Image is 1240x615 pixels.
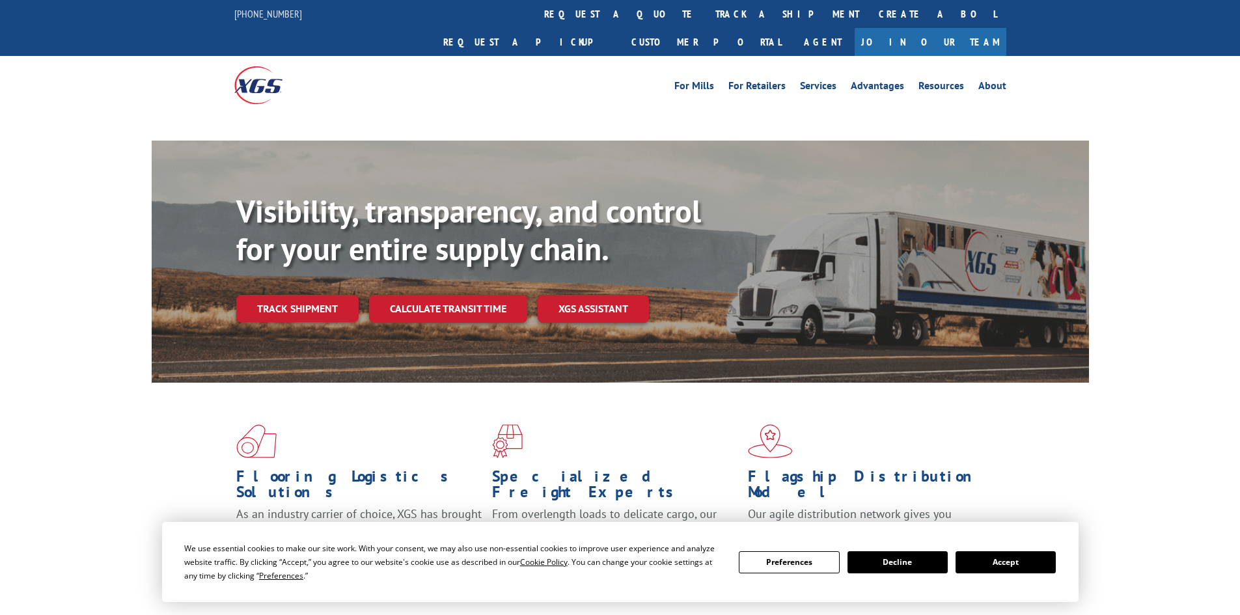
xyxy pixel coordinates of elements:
a: Agent [791,28,855,56]
div: Cookie Consent Prompt [162,522,1079,602]
a: For Retailers [728,81,786,95]
h1: Specialized Freight Experts [492,469,738,506]
a: For Mills [674,81,714,95]
img: xgs-icon-total-supply-chain-intelligence-red [236,424,277,458]
a: Advantages [851,81,904,95]
p: From overlength loads to delicate cargo, our experienced staff knows the best way to move your fr... [492,506,738,564]
span: As an industry carrier of choice, XGS has brought innovation and dedication to flooring logistics... [236,506,482,553]
a: Resources [918,81,964,95]
h1: Flooring Logistics Solutions [236,469,482,506]
a: [PHONE_NUMBER] [234,7,302,20]
div: We use essential cookies to make our site work. With your consent, we may also use non-essential ... [184,541,723,582]
a: XGS ASSISTANT [538,295,649,323]
a: About [978,81,1006,95]
h1: Flagship Distribution Model [748,469,994,506]
a: Calculate transit time [369,295,527,323]
a: Services [800,81,836,95]
a: Join Our Team [855,28,1006,56]
span: Preferences [259,570,303,581]
button: Preferences [739,551,839,573]
a: Track shipment [236,295,359,322]
a: Customer Portal [622,28,791,56]
a: Request a pickup [434,28,622,56]
img: xgs-icon-focused-on-flooring-red [492,424,523,458]
span: Cookie Policy [520,556,568,567]
b: Visibility, transparency, and control for your entire supply chain. [236,191,701,269]
img: xgs-icon-flagship-distribution-model-red [748,424,793,458]
span: Our agile distribution network gives you nationwide inventory management on demand. [748,506,987,537]
button: Accept [956,551,1056,573]
button: Decline [847,551,948,573]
